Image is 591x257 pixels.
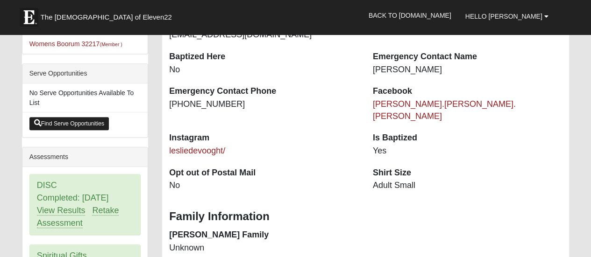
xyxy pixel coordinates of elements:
a: The [DEMOGRAPHIC_DATA] of Eleven22 [15,3,202,27]
dd: No [169,64,359,76]
dd: [PHONE_NUMBER] [169,98,359,111]
dt: Emergency Contact Phone [169,85,359,97]
dd: Adult Small [373,180,563,192]
a: [PERSON_NAME].[PERSON_NAME].[PERSON_NAME] [373,99,516,121]
li: No Serve Opportunities Available To List [22,83,148,112]
dd: [PERSON_NAME] [373,64,563,76]
small: (Member ) [100,42,122,47]
dt: Shirt Size [373,167,563,179]
div: Serve Opportunities [22,64,148,83]
dt: [PERSON_NAME] Family [169,229,359,241]
a: View Results [37,206,85,215]
dt: Facebook [373,85,563,97]
a: lesliedevooght/ [169,146,225,155]
dt: Is Baptized [373,132,563,144]
div: Assessments [22,147,148,167]
dt: Baptized Here [169,51,359,63]
span: Hello [PERSON_NAME] [465,13,542,20]
img: Eleven22 logo [20,8,38,27]
a: Hello [PERSON_NAME] [458,5,555,28]
dt: Emergency Contact Name [373,51,563,63]
div: DISC Completed: [DATE] [30,174,140,235]
dt: Opt out of Postal Mail [169,167,359,179]
h3: Family Information [169,210,562,223]
dd: No [169,180,359,192]
dt: Instagram [169,132,359,144]
a: Womens Boorum 32217(Member ) [29,40,122,48]
a: Find Serve Opportunities [29,117,109,130]
a: Back to [DOMAIN_NAME] [362,4,458,27]
span: The [DEMOGRAPHIC_DATA] of Eleven22 [41,13,172,22]
dd: Unknown [169,242,359,254]
dd: [EMAIL_ADDRESS][DOMAIN_NAME] [169,29,359,41]
a: Retake Assessment [37,206,119,228]
dd: Yes [373,145,563,157]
